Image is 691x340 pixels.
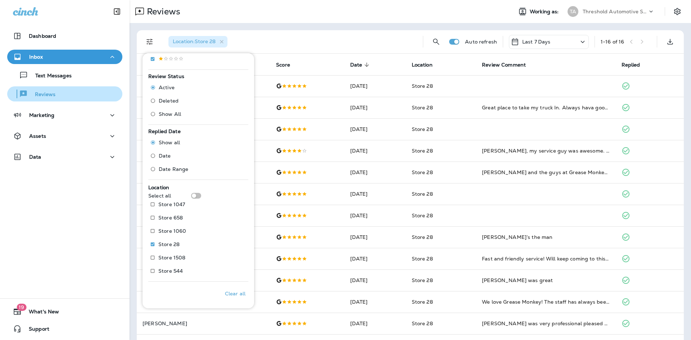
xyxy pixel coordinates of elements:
p: Store 1047 [158,201,185,207]
p: Store 1508 [158,255,185,260]
button: Support [7,322,122,336]
button: Clear all [222,285,248,303]
td: [DATE] [344,162,406,183]
span: Show All [159,111,181,117]
button: Collapse Sidebar [107,4,127,19]
span: Score [276,62,290,68]
td: [DATE] [344,226,406,248]
p: Data [29,154,41,160]
div: Danny was great [482,277,610,284]
span: 19 [17,304,26,311]
span: Store 28 [412,169,433,176]
span: Store 28 [412,212,433,219]
td: [DATE] [344,183,406,205]
button: Inbox [7,50,122,64]
button: Data [7,150,122,164]
div: Danny and the guys at Grease Monkey are great! They get you in and out very quickly but also prov... [482,169,610,176]
td: [DATE] [344,118,406,140]
button: Settings [671,5,684,18]
td: [DATE] [344,205,406,226]
p: Inbox [29,54,43,60]
div: We love Grease Monkey! The staff has always been friendly and easy to work with. Today, Danny, wa... [482,298,610,305]
p: Reviews [28,91,55,98]
button: Search Reviews [429,35,443,49]
span: Replied Date [148,128,181,135]
td: [DATE] [344,291,406,313]
div: Fast and friendly service! Will keep coming to this location. [482,255,610,262]
span: Location [148,184,169,191]
p: Clear all [225,291,245,296]
div: Great place to take my truck In. Always hava good attitude here. [482,104,610,111]
button: Dashboard [7,29,122,43]
span: Score [276,62,299,68]
p: Dashboard [29,33,56,39]
span: Store 28 [412,299,433,305]
td: [DATE] [344,269,406,291]
div: Daniel, my service guy was awesome. Everybody in there was professional today, And I didn't get p... [482,147,610,154]
p: Auto refresh [465,39,497,45]
span: Store 28 [412,234,433,240]
div: Danny’s the man [482,234,610,241]
button: Assets [7,129,122,143]
span: Show all [159,140,180,145]
span: Location : Store 28 [173,38,216,45]
span: Working as: [530,9,560,15]
div: Danny was very professional pleased with service [482,320,610,327]
button: Text Messages [7,68,122,83]
span: Date Range [159,166,188,172]
p: Marketing [29,112,54,118]
span: Store 28 [412,277,433,284]
span: Date [350,62,362,68]
span: Review Comment [482,62,535,68]
button: Reviews [7,86,122,101]
p: Assets [29,133,46,139]
span: What's New [22,309,59,317]
td: [DATE] [344,140,406,162]
p: Text Messages [28,73,72,80]
span: Deleted [159,98,179,104]
button: Filters [143,35,157,49]
div: TA [568,6,578,17]
p: Reviews [144,6,180,17]
span: Store 28 [412,148,433,154]
p: [PERSON_NAME] [143,321,265,326]
span: Active [159,85,175,90]
div: 1 - 16 of 16 [601,39,624,45]
button: 19What's New [7,304,122,319]
span: Date [350,62,372,68]
td: [DATE] [344,313,406,334]
span: Store 28 [412,83,433,89]
span: Replied [622,62,640,68]
span: Review Comment [482,62,526,68]
span: Store 28 [412,191,433,197]
button: Export as CSV [663,35,677,49]
span: Store 28 [412,255,433,262]
p: Threshold Automotive Service dba Grease Monkey [583,9,647,14]
td: [DATE] [344,97,406,118]
p: Select all [148,193,171,199]
p: Store 1060 [158,228,186,234]
span: Store 28 [412,126,433,132]
span: Location [412,62,433,68]
span: Date [159,153,171,159]
p: Store 28 [158,241,180,247]
div: Filters [143,49,254,308]
p: Store 544 [158,268,183,274]
span: Review Status [148,73,184,80]
td: [DATE] [344,75,406,97]
span: Location [412,62,442,68]
p: Last 7 Days [522,39,551,45]
button: Marketing [7,108,122,122]
span: Store 28 [412,104,433,111]
div: Location:Store 28 [168,36,227,47]
span: Replied [622,62,650,68]
p: Store 658 [158,215,183,221]
span: Store 28 [412,320,433,327]
span: Support [22,326,49,335]
td: [DATE] [344,248,406,269]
